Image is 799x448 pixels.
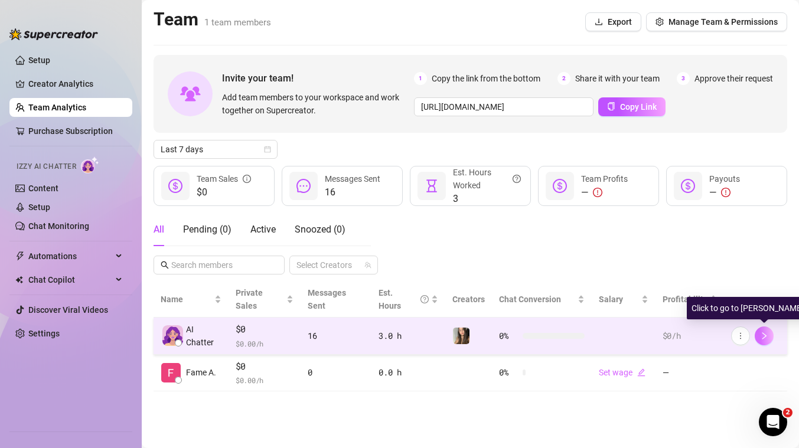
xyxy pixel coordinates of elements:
span: Private Sales [236,288,263,310]
div: Est. Hours Worked [453,166,521,192]
span: Approve their request [694,72,773,85]
span: Add team members to your workspace and work together on Supercreator. [222,91,409,117]
span: edit [637,368,645,377]
span: Invite your team! [222,71,414,86]
img: izzy-ai-chatter-avatar-DDCN_rTZ.svg [162,325,183,346]
span: Payouts [709,174,740,184]
span: 1 [414,72,427,85]
div: 3.0 h [379,329,438,342]
img: Bella🫧 [453,328,469,344]
span: Name [161,293,212,306]
span: Messages Sent [308,288,346,310]
th: Name [154,282,229,318]
span: Fame A. [186,366,216,379]
span: $ 0.00 /h [236,374,294,386]
span: AI Chatter [186,323,221,349]
input: Search members [171,259,268,272]
div: — [581,185,628,200]
span: exclamation-circle [721,188,730,197]
span: info-circle [243,172,251,185]
span: $0 [236,322,294,336]
span: Export [608,17,632,27]
span: Copy Link [620,102,657,112]
span: download [595,18,603,26]
span: more [736,332,745,340]
span: 2 [557,72,570,85]
span: dollar-circle [553,179,567,193]
div: Team Sales [197,172,251,185]
div: 0.0 h [379,366,438,379]
span: hourglass [425,179,439,193]
span: 16 [325,185,380,200]
h2: Team [154,8,271,31]
span: question-circle [420,286,429,312]
a: Purchase Subscription [28,122,123,140]
span: 1 team members [204,17,271,28]
span: 3 [677,72,690,85]
span: Copy the link from the bottom [432,72,540,85]
span: 0 % [499,329,518,342]
span: $ 0.00 /h [236,338,294,349]
div: 0 [308,366,364,379]
div: 16 [308,329,364,342]
img: Fame Agency [161,363,181,382]
span: right [760,332,768,340]
span: calendar [264,146,271,153]
button: Export [585,12,641,31]
span: Snoozed ( 0 ) [295,224,345,235]
span: 3 [453,192,521,206]
span: Last 7 days [161,140,270,158]
img: Chat Copilot [15,276,23,284]
span: Salary [599,295,623,304]
button: Copy Link [598,97,666,116]
a: Setup [28,202,50,212]
span: copy [607,102,615,110]
span: Manage Team & Permissions [668,17,778,27]
a: Discover Viral Videos [28,305,108,315]
a: Creator Analytics [28,74,123,93]
span: Automations [28,247,112,266]
span: 0 % [499,366,518,379]
span: Chat Copilot [28,270,112,289]
a: Chat Monitoring [28,221,89,231]
span: thunderbolt [15,251,25,261]
span: exclamation-circle [593,188,602,197]
div: All [154,223,164,237]
button: Manage Team & Permissions [646,12,787,31]
iframe: Intercom live chat [759,408,787,436]
div: — [709,185,740,200]
a: Content [28,184,58,193]
div: Pending ( 0 ) [183,223,231,237]
span: Share it with your team [575,72,660,85]
span: Active [250,224,276,235]
div: $0 /h [663,329,717,342]
span: question-circle [513,166,521,192]
div: Est. Hours [379,286,429,312]
span: Izzy AI Chatter [17,161,76,172]
span: 2 [783,408,793,417]
a: Setup [28,55,50,65]
span: dollar-circle [681,179,695,193]
span: message [296,179,311,193]
a: Set wageedit [599,368,645,377]
span: setting [655,18,664,26]
a: Team Analytics [28,103,86,112]
img: AI Chatter [81,156,99,174]
span: Messages Sent [325,174,380,184]
img: logo-BBDzfeDw.svg [9,28,98,40]
span: Profitability [663,295,707,304]
span: Chat Conversion [499,295,561,304]
a: Settings [28,329,60,338]
span: Team Profits [581,174,628,184]
span: search [161,261,169,269]
span: dollar-circle [168,179,182,193]
span: team [364,261,371,269]
span: $0 [236,359,294,374]
th: Creators [445,282,492,318]
span: $0 [197,185,251,200]
td: — [655,355,724,392]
